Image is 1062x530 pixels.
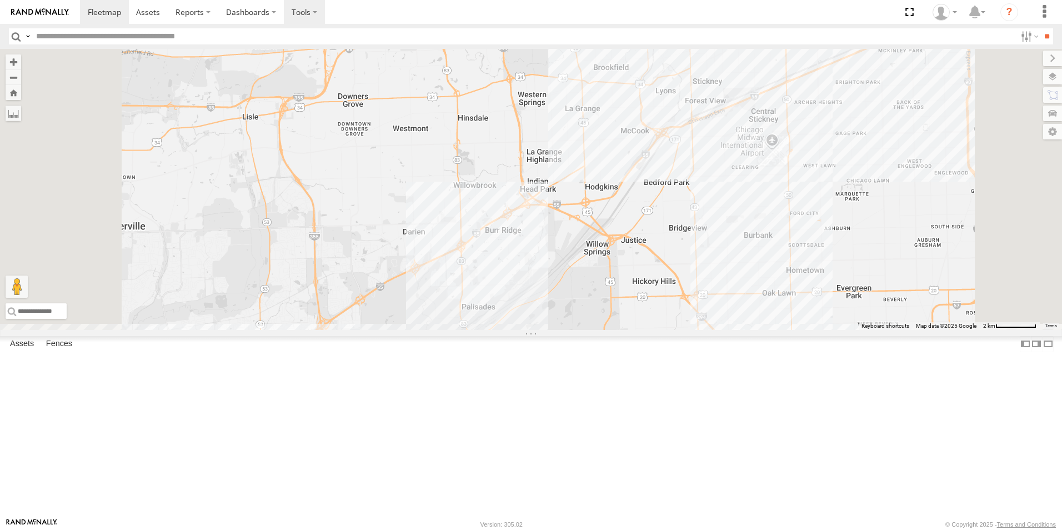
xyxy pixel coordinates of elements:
[6,69,21,85] button: Zoom out
[41,336,78,352] label: Fences
[1031,336,1042,352] label: Dock Summary Table to the Right
[480,521,523,528] div: Version: 305.02
[916,323,976,329] span: Map data ©2025 Google
[6,54,21,69] button: Zoom in
[861,322,909,330] button: Keyboard shortcuts
[1016,28,1040,44] label: Search Filter Options
[6,519,57,530] a: Visit our Website
[997,521,1056,528] a: Terms and Conditions
[11,8,69,16] img: rand-logo.svg
[6,276,28,298] button: Drag Pegman onto the map to open Street View
[983,323,995,329] span: 2 km
[980,322,1040,330] button: Map Scale: 2 km per 70 pixels
[6,106,21,121] label: Measure
[1043,124,1062,139] label: Map Settings
[929,4,961,21] div: Ed Pruneda
[1045,324,1057,328] a: Terms
[945,521,1056,528] div: © Copyright 2025 -
[6,85,21,100] button: Zoom Home
[23,28,32,44] label: Search Query
[1000,3,1018,21] i: ?
[1043,336,1054,352] label: Hide Summary Table
[1020,336,1031,352] label: Dock Summary Table to the Left
[4,336,39,352] label: Assets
